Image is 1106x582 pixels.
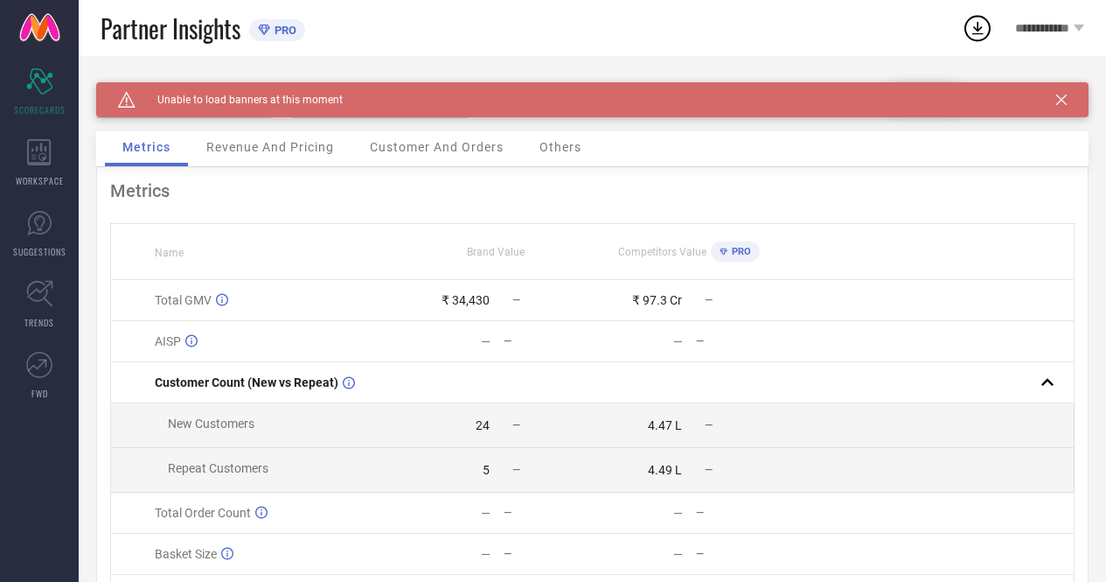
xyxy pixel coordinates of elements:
div: — [481,334,490,348]
div: — [481,506,490,520]
div: — [481,547,490,561]
span: SUGGESTIONS [13,245,66,258]
span: — [512,419,520,431]
div: 4.49 L [648,463,682,477]
span: Total GMV [155,293,212,307]
div: Metrics [110,180,1075,201]
span: SCORECARDS [14,103,66,116]
div: — [673,506,683,520]
span: Name [155,247,184,259]
div: — [696,548,784,560]
span: Competitors Value [618,246,706,258]
span: Brand Value [467,246,525,258]
span: Total Order Count [155,506,251,520]
span: Metrics [122,140,170,154]
span: — [705,419,713,431]
div: — [673,334,683,348]
span: Repeat Customers [168,461,268,475]
span: Revenue And Pricing [206,140,334,154]
span: AISP [155,334,181,348]
div: Open download list [962,12,993,44]
div: — [673,547,683,561]
span: Unable to load banners at this moment [136,94,343,106]
div: 24 [476,418,490,432]
span: WORKSPACE [16,174,64,187]
span: FWD [31,387,48,400]
span: — [705,464,713,476]
div: — [504,548,592,560]
div: — [504,335,592,347]
div: 5 [483,463,490,477]
div: — [504,507,592,519]
span: — [512,464,520,476]
div: — [696,335,784,347]
div: 4.47 L [648,418,682,432]
span: Customer Count (New vs Repeat) [155,375,338,389]
span: TRENDS [24,316,54,329]
span: Customer And Orders [370,140,504,154]
span: Others [539,140,581,154]
div: — [696,507,784,519]
div: ₹ 34,430 [442,293,490,307]
span: PRO [727,246,751,257]
span: Partner Insights [101,11,240,46]
span: New Customers [168,417,254,431]
span: — [705,294,713,306]
span: — [512,294,520,306]
div: Brand [96,82,271,95]
span: Basket Size [155,547,217,561]
div: ₹ 97.3 Cr [632,293,682,307]
span: PRO [270,24,296,37]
